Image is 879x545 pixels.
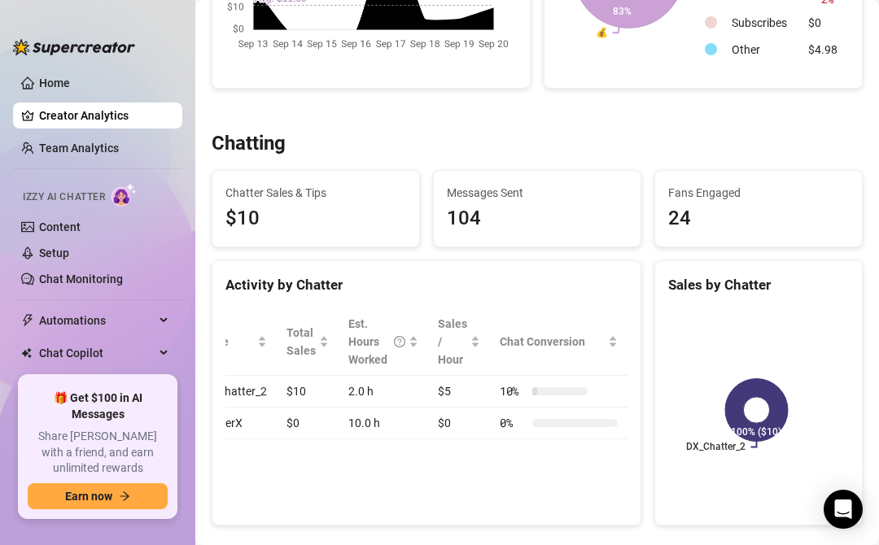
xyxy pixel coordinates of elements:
[286,324,316,360] span: Total Sales
[668,203,849,234] div: 24
[668,184,849,202] span: Fans Engaged
[500,414,526,432] span: 0 %
[39,102,169,129] a: Creator Analytics
[39,220,81,233] a: Content
[28,429,168,477] span: Share [PERSON_NAME] with a friend, and earn unlimited rewards
[65,490,112,503] span: Earn now
[428,376,490,408] td: $5
[39,246,69,259] a: Setup
[668,274,849,296] div: Sales by Chatter
[28,390,168,422] span: 🎁 Get $100 in AI Messages
[339,408,428,439] td: 10.0 h
[394,315,405,368] span: question-circle
[28,483,168,509] button: Earn nowarrow-right
[428,408,490,439] td: $0
[490,308,628,376] th: Chat Conversion
[21,347,32,359] img: Chat Copilot
[447,184,628,202] span: Messages Sent
[438,315,467,368] span: Sales / Hour
[225,184,406,202] span: Chatter Sales & Tips
[188,376,277,408] td: DX_Chatter_2
[39,272,123,286] a: Chat Monitoring
[119,490,130,502] span: arrow-right
[277,408,339,439] td: $0
[13,39,135,55] img: logo-BBDzfeDw.svg
[348,315,405,368] div: Est. Hours Worked
[188,408,277,439] td: DazzlerX
[447,203,628,234] div: 104
[824,490,863,529] div: Open Intercom Messenger
[500,382,526,400] span: 10 %
[339,376,428,408] td: 2.0 h
[21,314,34,327] span: thunderbolt
[686,442,746,453] text: DX_Chatter_2
[188,308,277,376] th: Name
[225,203,406,234] span: $10
[39,340,155,366] span: Chat Copilot
[808,14,841,32] div: $0
[39,142,119,155] a: Team Analytics
[212,131,286,157] h3: Chatting
[725,37,800,62] td: Other
[428,308,490,376] th: Sales / Hour
[23,190,105,205] span: Izzy AI Chatter
[277,308,339,376] th: Total Sales
[596,26,608,38] text: 💰
[198,333,254,351] span: Name
[39,307,155,334] span: Automations
[277,376,339,408] td: $10
[500,333,605,351] span: Chat Conversion
[39,76,70,89] a: Home
[112,183,137,207] img: AI Chatter
[725,10,800,35] td: Subscribes
[808,41,841,59] div: $4.98
[225,274,628,296] div: Activity by Chatter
